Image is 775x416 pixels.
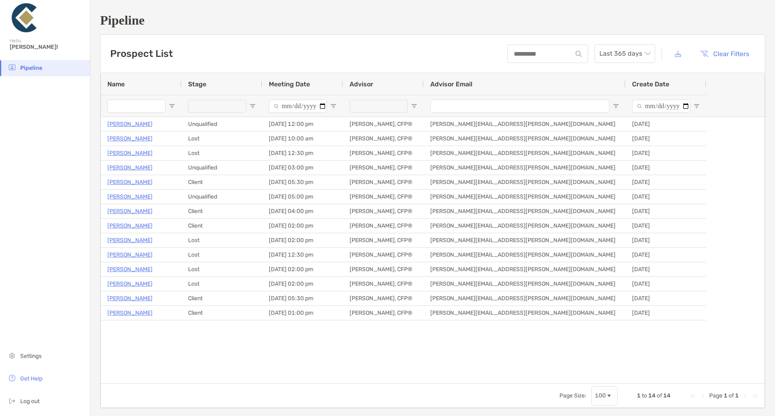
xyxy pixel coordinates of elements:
[343,262,424,276] div: [PERSON_NAME], CFP®
[110,48,173,59] h3: Prospect List
[576,51,582,57] img: input icon
[100,13,765,28] h1: Pipeline
[626,117,706,131] div: [DATE]
[262,204,343,218] div: [DATE] 04:00 pm
[350,80,373,88] span: Advisor
[648,392,656,399] span: 14
[107,293,153,303] a: [PERSON_NAME]
[262,219,343,233] div: [DATE] 02:00 pm
[343,248,424,262] div: [PERSON_NAME], CFP®
[262,291,343,305] div: [DATE] 05:30 pm
[182,277,262,291] div: Lost
[107,163,153,173] a: [PERSON_NAME]
[626,306,706,320] div: [DATE]
[626,233,706,247] div: [DATE]
[7,396,17,406] img: logout icon
[343,117,424,131] div: [PERSON_NAME], CFP®
[262,161,343,175] div: [DATE] 03:00 pm
[107,250,153,260] a: [PERSON_NAME]
[424,190,626,204] div: [PERSON_NAME][EMAIL_ADDRESS][PERSON_NAME][DOMAIN_NAME]
[424,161,626,175] div: [PERSON_NAME][EMAIL_ADDRESS][PERSON_NAME][DOMAIN_NAME]
[269,100,327,113] input: Meeting Date Filter Input
[107,177,153,187] a: [PERSON_NAME]
[343,132,424,146] div: [PERSON_NAME], CFP®
[626,161,706,175] div: [DATE]
[626,219,706,233] div: [DATE]
[424,248,626,262] div: [PERSON_NAME][EMAIL_ADDRESS][PERSON_NAME][DOMAIN_NAME]
[107,308,153,318] a: [PERSON_NAME]
[709,392,723,399] span: Page
[742,393,748,399] div: Next Page
[626,146,706,160] div: [DATE]
[343,146,424,160] div: [PERSON_NAME], CFP®
[107,192,153,202] a: [PERSON_NAME]
[700,393,706,399] div: Previous Page
[182,190,262,204] div: Unqualified
[343,204,424,218] div: [PERSON_NAME], CFP®
[182,291,262,305] div: Client
[182,233,262,247] div: Lost
[694,45,755,63] button: Clear Filters
[182,175,262,189] div: Client
[343,219,424,233] div: [PERSON_NAME], CFP®
[424,146,626,160] div: [PERSON_NAME][EMAIL_ADDRESS][PERSON_NAME][DOMAIN_NAME]
[626,262,706,276] div: [DATE]
[343,161,424,175] div: [PERSON_NAME], CFP®
[107,235,153,245] a: [PERSON_NAME]
[182,146,262,160] div: Lost
[632,100,690,113] input: Create Date Filter Input
[735,392,739,399] span: 1
[430,100,610,113] input: Advisor Email Filter Input
[637,392,641,399] span: 1
[107,221,153,231] a: [PERSON_NAME]
[626,132,706,146] div: [DATE]
[599,45,650,63] span: Last 365 days
[182,132,262,146] div: Lost
[424,132,626,146] div: [PERSON_NAME][EMAIL_ADDRESS][PERSON_NAME][DOMAIN_NAME]
[262,248,343,262] div: [DATE] 12:30 pm
[7,373,17,383] img: get-help icon
[107,279,153,289] a: [PERSON_NAME]
[262,262,343,276] div: [DATE] 02:00 pm
[182,306,262,320] div: Client
[424,219,626,233] div: [PERSON_NAME][EMAIL_ADDRESS][PERSON_NAME][DOMAIN_NAME]
[642,392,647,399] span: to
[182,219,262,233] div: Client
[262,146,343,160] div: [DATE] 12:30 pm
[424,262,626,276] div: [PERSON_NAME][EMAIL_ADDRESS][PERSON_NAME][DOMAIN_NAME]
[424,306,626,320] div: [PERSON_NAME][EMAIL_ADDRESS][PERSON_NAME][DOMAIN_NAME]
[330,103,337,109] button: Open Filter Menu
[626,277,706,291] div: [DATE]
[249,103,256,109] button: Open Filter Menu
[424,204,626,218] div: [PERSON_NAME][EMAIL_ADDRESS][PERSON_NAME][DOMAIN_NAME]
[262,117,343,131] div: [DATE] 12:00 pm
[729,392,734,399] span: of
[269,80,310,88] span: Meeting Date
[107,134,153,144] a: [PERSON_NAME]
[20,375,42,382] span: Get Help
[182,161,262,175] div: Unqualified
[262,306,343,320] div: [DATE] 01:00 pm
[595,392,606,399] div: 100
[657,392,662,399] span: of
[430,80,472,88] span: Advisor Email
[693,103,700,109] button: Open Filter Menu
[626,190,706,204] div: [DATE]
[107,206,153,216] p: [PERSON_NAME]
[7,63,17,72] img: pipeline icon
[613,103,619,109] button: Open Filter Menu
[107,119,153,129] a: [PERSON_NAME]
[663,392,670,399] span: 14
[107,264,153,274] a: [PERSON_NAME]
[182,262,262,276] div: Lost
[182,248,262,262] div: Lost
[690,393,696,399] div: First Page
[182,117,262,131] div: Unqualified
